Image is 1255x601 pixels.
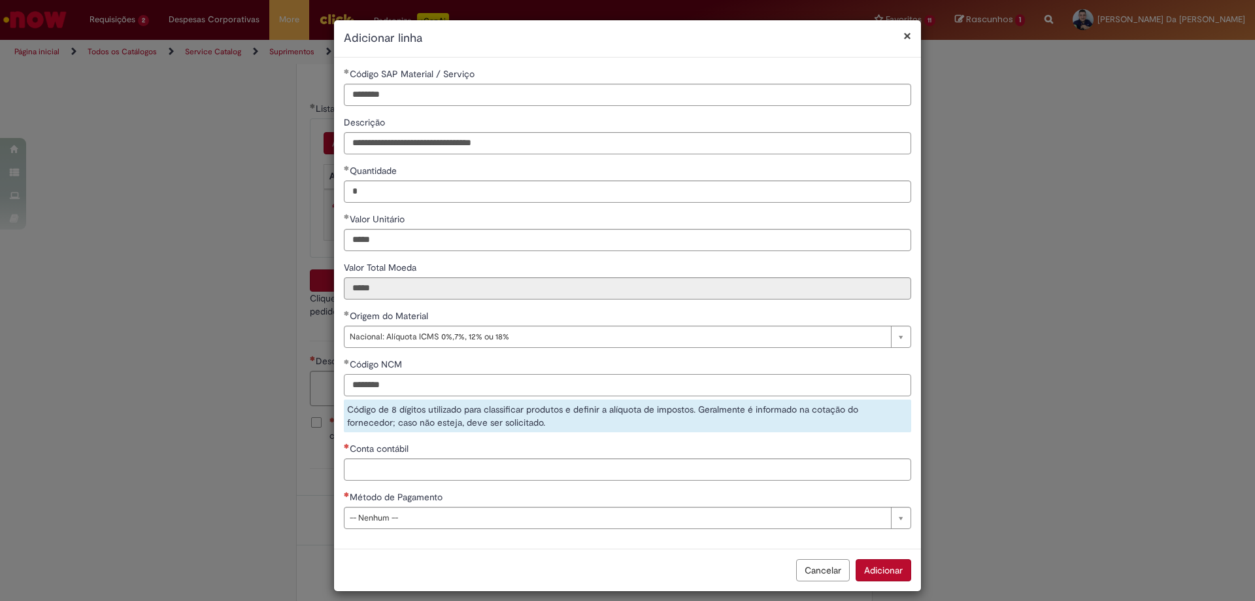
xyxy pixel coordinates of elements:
[344,400,911,432] div: Código de 8 dígitos utilizado para classificar produtos e definir a alíquota de impostos. Geralme...
[350,68,477,80] span: Código SAP Material / Serviço
[344,165,350,171] span: Obrigatório Preenchido
[344,84,911,106] input: Código SAP Material / Serviço
[344,132,911,154] input: Descrição
[344,443,350,449] span: Necessários
[350,507,884,528] span: -- Nenhum --
[344,30,911,47] h2: Adicionar linha
[350,326,884,347] span: Nacional: Alíquota ICMS 0%,7%, 12% ou 18%
[344,69,350,74] span: Obrigatório Preenchido
[350,358,405,370] span: Código NCM
[903,29,911,43] button: Fechar modal
[344,214,350,219] span: Obrigatório Preenchido
[344,277,911,300] input: Valor Total Moeda
[350,213,407,225] span: Valor Unitário
[350,310,431,322] span: Origem do Material
[350,491,445,503] span: Método de Pagamento
[856,559,911,581] button: Adicionar
[344,311,350,316] span: Obrigatório Preenchido
[344,458,911,481] input: Conta contábil
[344,229,911,251] input: Valor Unitário
[796,559,850,581] button: Cancelar
[350,443,411,455] span: Conta contábil
[344,492,350,497] span: Necessários
[344,374,911,396] input: Código NCM
[344,262,419,273] span: Somente leitura - Valor Total Moeda
[344,359,350,364] span: Obrigatório Preenchido
[344,180,911,203] input: Quantidade
[344,116,388,128] span: Descrição
[350,165,399,177] span: Quantidade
